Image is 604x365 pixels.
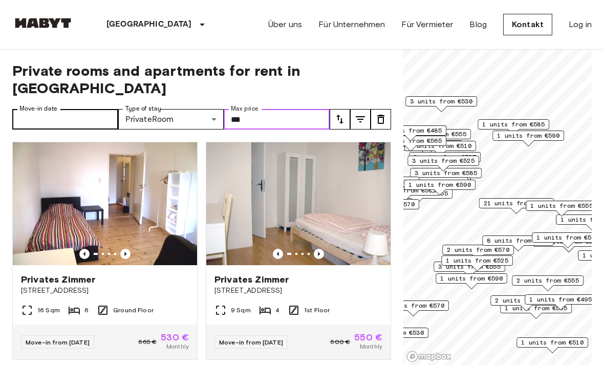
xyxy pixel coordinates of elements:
[569,18,592,31] a: Log in
[120,249,131,259] button: Previous image
[219,338,283,346] span: Move-in from [DATE]
[516,337,588,353] div: Map marker
[492,131,564,146] div: Map marker
[37,306,60,315] span: 16 Sqm
[484,199,550,208] span: 21 units from €530
[412,156,474,165] span: 3 units from €525
[330,337,350,347] span: 600 €
[377,300,449,316] div: Map marker
[350,109,371,130] button: tune
[397,179,472,195] div: Map marker
[21,273,95,286] span: Privates Zimmer
[487,236,549,245] span: 8 units from €575
[436,273,507,289] div: Map marker
[360,342,382,351] span: Monthly
[118,109,224,130] div: PrivateRoom
[349,177,415,186] span: 12 units from €570
[482,235,554,251] div: Map marker
[231,104,258,113] label: Max price
[275,306,279,315] span: 4
[497,131,559,140] span: 1 units from €590
[478,119,549,135] div: Map marker
[125,104,161,113] label: Type of stay
[521,338,584,347] span: 1 units from €510
[382,301,444,310] span: 1 units from €570
[408,180,471,189] span: 1 units from €590
[330,109,350,130] button: tune
[407,156,479,171] div: Map marker
[406,351,451,362] a: Mapbox logo
[438,262,501,271] span: 3 units from €555
[442,245,514,261] div: Map marker
[414,153,476,162] span: 3 units from €525
[446,256,508,265] span: 1 units from €525
[371,109,391,130] button: tune
[304,306,330,315] span: 1st Floor
[404,180,476,196] div: Map marker
[314,249,324,259] button: Previous image
[206,142,391,360] a: Marketing picture of unit DE-01-093-04MPrevious imagePrevious imagePrivates Zimmer[STREET_ADDRESS...
[361,328,424,337] span: 3 units from €530
[409,152,481,168] div: Map marker
[318,18,385,31] a: Für Unternehmen
[404,130,466,139] span: 3 units from €555
[440,274,503,283] span: 1 units from €590
[434,262,505,277] div: Map marker
[161,333,189,342] span: 530 €
[12,18,74,28] img: Habyt
[490,295,562,311] div: Map marker
[441,255,513,271] div: Map marker
[410,97,472,106] span: 3 units from €530
[526,201,597,217] div: Map marker
[344,177,420,192] div: Map marker
[84,306,89,315] span: 6
[447,245,509,254] span: 2 units from €570
[397,177,468,193] div: Map marker
[106,18,192,31] p: [GEOGRAPHIC_DATA]
[113,306,154,315] span: Ground Floor
[469,18,487,31] a: Blog
[396,177,471,193] div: Map marker
[206,142,391,265] img: Marketing picture of unit DE-01-093-04M
[532,232,603,248] div: Map marker
[409,141,471,151] span: 2 units from €510
[401,18,453,31] a: Für Vermieter
[166,342,189,351] span: Monthly
[273,249,283,259] button: Previous image
[268,18,302,31] a: Über uns
[12,142,198,360] a: Marketing picture of unit DE-01-029-04MPrevious imagePrevious imagePrivates Zimmer[STREET_ADDRESS...
[482,120,545,129] span: 1 units from €585
[530,201,593,210] span: 1 units from €555
[516,276,579,285] span: 2 units from €555
[138,337,157,347] span: 665 €
[13,142,197,265] img: Marketing picture of unit DE-01-029-04M
[26,338,90,346] span: Move-in from [DATE]
[410,168,482,184] div: Map marker
[19,104,57,113] label: Move-in date
[214,286,382,296] span: [STREET_ADDRESS]
[354,333,382,342] span: 550 €
[536,233,599,242] span: 1 units from €555
[503,14,552,35] a: Kontakt
[405,96,477,112] div: Map marker
[415,168,477,178] span: 3 units from €585
[21,286,189,296] span: [STREET_ADDRESS]
[79,249,90,259] button: Previous image
[495,296,557,305] span: 2 units from €590
[375,136,446,152] div: Map marker
[375,125,446,141] div: Map marker
[12,62,391,97] span: Private rooms and apartments for rent in [GEOGRAPHIC_DATA]
[512,275,584,291] div: Map marker
[401,178,464,187] span: 6 units from €585
[352,200,415,209] span: 1 units from €570
[231,306,251,315] span: 9 Sqm
[214,273,289,286] span: Privates Zimmer
[12,109,118,130] input: Choose date
[529,295,592,304] span: 1 units from €495
[379,126,442,135] span: 1 units from €485
[479,198,554,214] div: Map marker
[396,178,471,194] div: Map marker
[525,294,596,310] div: Map marker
